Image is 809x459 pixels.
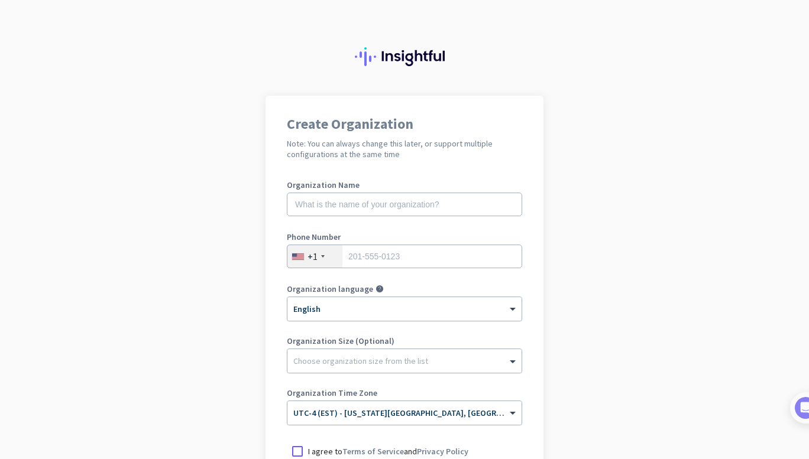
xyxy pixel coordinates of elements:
[308,445,468,457] p: I agree to and
[287,181,522,189] label: Organization Name
[342,446,404,457] a: Terms of Service
[287,245,522,268] input: 201-555-0123
[376,285,384,293] i: help
[308,250,318,262] div: +1
[287,285,373,293] label: Organization language
[287,117,522,131] h1: Create Organization
[355,47,454,66] img: Insightful
[287,193,522,216] input: What is the name of your organization?
[287,389,522,397] label: Organization Time Zone
[417,446,468,457] a: Privacy Policy
[287,233,522,241] label: Phone Number
[287,138,522,159] h2: Note: You can always change this later, or support multiple configurations at the same time
[287,337,522,345] label: Organization Size (Optional)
